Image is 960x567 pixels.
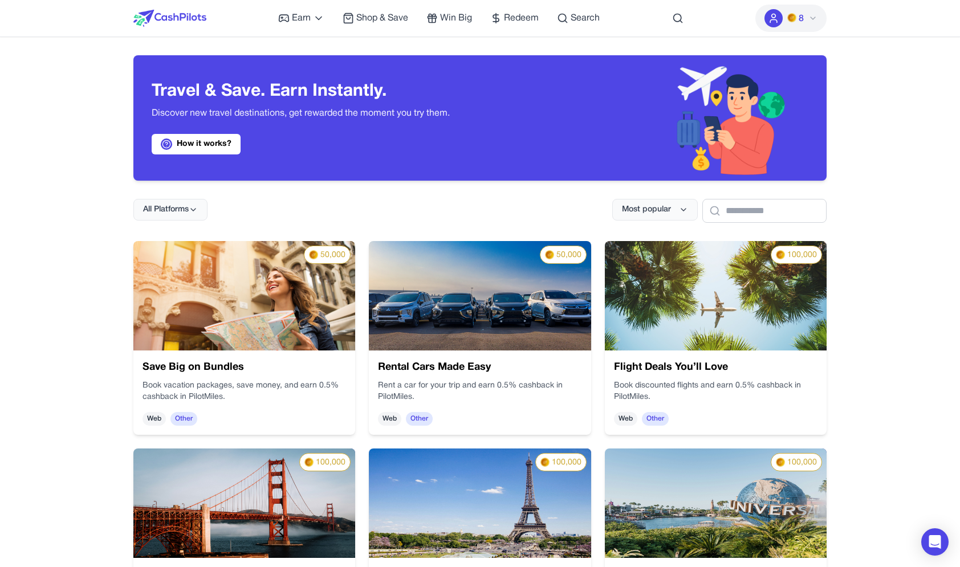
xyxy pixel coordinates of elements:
img: 70540f4e-f303-4cfa-b7aa-abd24360173a.png [605,241,827,350]
a: Earn [278,11,324,25]
button: All Platforms [133,199,208,221]
p: Book discounted flights and earn 0.5% cashback in PilotMiles. [614,380,817,403]
h3: Flight Deals You’ll Love [614,360,817,376]
span: Most popular [622,204,671,215]
button: PMs8 [755,5,827,32]
img: 9cf9a345-9f12-4220-a22e-5522d5a13454.png [133,241,355,350]
span: All Platforms [143,204,189,215]
img: PMs [540,458,550,467]
span: 100,000 [787,457,817,468]
span: 100,000 [552,457,581,468]
img: 26ca9c6d-39d8-414f-96a2-e15c9212d56e.jpg [133,448,355,558]
span: Other [406,412,433,426]
img: defd0564-b64a-4948-8971-8d4ba727220a.jpg [369,448,591,558]
span: Web [143,412,166,426]
img: PMs [787,13,796,22]
span: 8 [799,12,804,26]
p: Rent a car for your trip and earn 0.5% cashback in PilotMiles. [378,380,581,403]
a: Search [557,11,600,25]
img: PMs [776,458,785,467]
span: 50,000 [556,250,581,261]
h3: Save Big on Bundles [143,360,346,376]
div: Open Intercom Messenger [921,528,949,556]
a: Redeem [490,11,539,25]
a: Win Big [426,11,472,25]
img: PMs [545,250,554,259]
h3: Rental Cars Made Easy [378,360,581,376]
img: PMs [776,250,785,259]
a: Shop & Save [343,11,408,25]
span: Search [571,11,600,25]
span: Web [378,412,401,426]
span: Shop & Save [356,11,408,25]
span: 50,000 [320,250,345,261]
span: 100,000 [787,250,817,261]
img: 46a948e1-1099-4da5-887a-e68427f4d198.png [369,241,591,350]
img: PMs [304,458,314,467]
span: Redeem [504,11,539,25]
span: Win Big [440,11,472,25]
p: Book vacation packages, save money, and earn 0.5% cashback in PilotMiles. [143,380,346,403]
span: Other [170,412,197,426]
span: 100,000 [316,457,345,468]
span: Web [614,412,637,426]
span: Earn [292,11,311,25]
h3: Travel & Save. Earn Instantly. [152,81,462,102]
img: PMs [309,250,318,259]
span: Other [642,412,669,426]
img: 7a84a110-2e79-4c6e-b11c-2d89d3d0ffa7.jpg [605,448,827,558]
img: CashPilots Logo [133,10,206,27]
a: How it works? [152,134,241,154]
p: Discover new travel destinations, get rewarded the moment you try them. [152,107,462,120]
img: Header decoration [480,55,827,181]
button: Most popular [612,199,698,221]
